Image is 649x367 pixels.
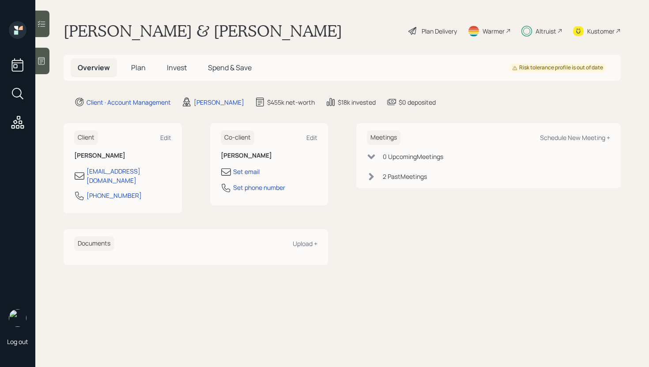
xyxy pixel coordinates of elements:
div: Kustomer [587,26,615,36]
div: $18k invested [338,98,376,107]
div: [EMAIL_ADDRESS][DOMAIN_NAME] [87,166,171,185]
div: $0 deposited [399,98,436,107]
div: Set email [233,167,260,176]
div: Schedule New Meeting + [540,133,610,142]
h6: Meetings [367,130,400,145]
div: [PERSON_NAME] [194,98,244,107]
div: Edit [306,133,317,142]
h6: Co-client [221,130,254,145]
div: 2 Past Meeting s [383,172,427,181]
div: $455k net-worth [267,98,315,107]
span: Overview [78,63,110,72]
span: Plan [131,63,146,72]
div: Upload + [293,239,317,248]
div: Edit [160,133,171,142]
div: [PHONE_NUMBER] [87,191,142,200]
div: Client · Account Management [87,98,171,107]
div: Altruist [536,26,556,36]
div: Risk tolerance profile is out of date [512,64,603,72]
h6: Documents [74,236,114,251]
div: Warmer [483,26,505,36]
img: retirable_logo.png [9,309,26,327]
div: Log out [7,337,28,346]
h6: [PERSON_NAME] [74,152,171,159]
h6: [PERSON_NAME] [221,152,318,159]
div: Set phone number [233,183,285,192]
div: Plan Delivery [422,26,457,36]
div: 0 Upcoming Meeting s [383,152,443,161]
span: Invest [167,63,187,72]
h1: [PERSON_NAME] & [PERSON_NAME] [64,21,342,41]
span: Spend & Save [208,63,252,72]
h6: Client [74,130,98,145]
